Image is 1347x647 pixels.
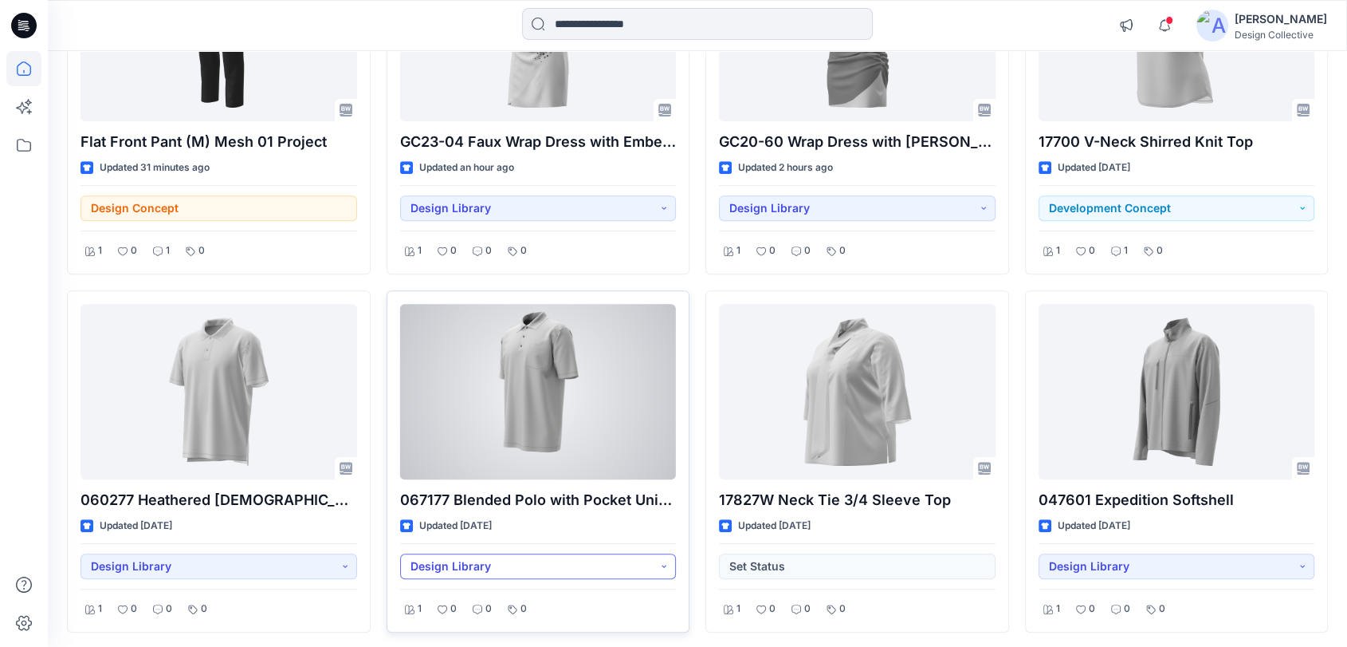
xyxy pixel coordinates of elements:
p: GC20-60 Wrap Dress with [PERSON_NAME] [719,131,996,153]
div: [PERSON_NAME] [1235,10,1327,29]
p: 1 [1056,601,1060,617]
p: 0 [839,601,846,617]
p: 047601 Expedition Softshell [1039,489,1315,511]
p: 1 [418,601,422,617]
p: 1 [736,601,740,617]
a: 17827W Neck Tie 3/4 Sleeve Top [719,304,996,479]
p: Updated 2 hours ago [738,160,833,176]
p: 0 [1157,243,1163,259]
p: 0 [520,601,527,617]
p: Updated [DATE] [1058,518,1130,535]
a: 067177 Blended Polo with Pocket Unisex [400,304,677,479]
p: 0 [839,243,846,259]
p: 060277 Heathered [DEMOGRAPHIC_DATA] Sport Polo [81,489,357,511]
p: 1 [1056,243,1060,259]
p: Updated 31 minutes ago [100,160,210,176]
p: 0 [201,601,207,617]
p: 0 [804,243,811,259]
p: 1 [98,601,102,617]
p: 0 [485,601,492,617]
a: 047601 Expedition Softshell [1039,304,1315,479]
a: 060277 Heathered Male Sport Polo [81,304,357,479]
p: 1 [1124,243,1128,259]
p: Updated [DATE] [419,518,492,535]
p: GC23-04 Faux Wrap Dress with Embellishment [400,131,677,153]
p: 0 [1089,243,1095,259]
p: 0 [520,243,527,259]
p: 0 [131,243,137,259]
p: 1 [736,243,740,259]
p: 1 [418,243,422,259]
p: 0 [166,601,172,617]
p: 0 [131,601,137,617]
p: 0 [485,243,492,259]
p: Updated [DATE] [738,518,811,535]
p: 17700 V-Neck Shirred Knit Top [1039,131,1315,153]
p: 1 [98,243,102,259]
img: avatar [1196,10,1228,41]
div: Design Collective [1235,29,1327,41]
p: Updated [DATE] [1058,160,1130,176]
p: 067177 Blended Polo with Pocket Unisex [400,489,677,511]
p: 0 [804,601,811,617]
p: 0 [198,243,205,259]
p: 0 [450,243,457,259]
p: 0 [769,601,776,617]
p: 0 [769,243,776,259]
p: Updated an hour ago [419,160,514,176]
p: 0 [1089,601,1095,617]
p: 0 [450,601,457,617]
p: 0 [1159,601,1165,617]
p: 17827W Neck Tie 3/4 Sleeve Top [719,489,996,511]
p: Updated [DATE] [100,518,172,535]
p: 1 [166,243,170,259]
p: 0 [1124,601,1130,617]
p: Flat Front Pant (M) Mesh 01 Project [81,131,357,153]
